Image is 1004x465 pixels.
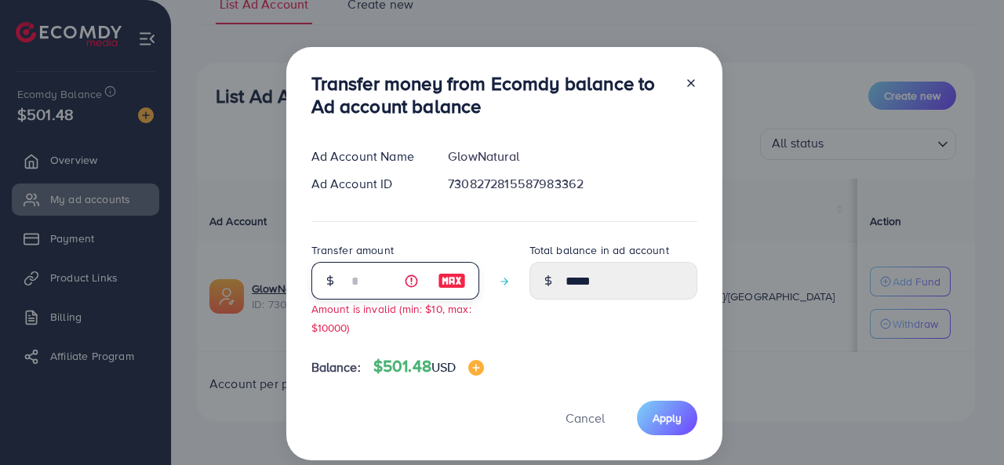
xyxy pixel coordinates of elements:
h4: $501.48 [373,357,485,376]
label: Transfer amount [311,242,394,258]
label: Total balance in ad account [529,242,669,258]
iframe: Chat [937,394,992,453]
div: Ad Account Name [299,147,436,165]
span: Apply [653,410,682,426]
span: Balance: [311,358,361,376]
div: Ad Account ID [299,175,436,193]
button: Cancel [546,401,624,434]
h3: Transfer money from Ecomdy balance to Ad account balance [311,72,672,118]
button: Apply [637,401,697,434]
small: Amount is invalid (min: $10, max: $10000) [311,301,471,334]
span: USD [431,358,456,376]
div: 7308272815587983362 [435,175,709,193]
span: Cancel [566,409,605,427]
div: GlowNatural [435,147,709,165]
img: image [468,360,484,376]
img: image [438,271,466,290]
